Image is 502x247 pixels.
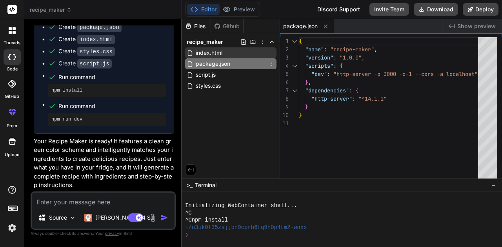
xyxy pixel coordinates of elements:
span: Terminal [195,181,216,189]
span: recipe_maker [187,38,223,46]
span: { [299,38,302,45]
code: index.html [77,35,115,44]
span: Run command [58,102,166,110]
img: attachment [148,213,157,222]
button: Editor [187,4,220,15]
div: Files [182,22,211,30]
button: Invite Team [369,3,409,16]
div: Create [58,59,112,68]
span: "http-server" [311,95,352,102]
div: Create [58,23,122,31]
span: , [308,79,311,86]
p: Always double-check its answers. Your in Bind [31,230,176,237]
span: Run command [58,73,166,81]
img: settings [5,221,19,234]
div: 11 [280,119,289,128]
div: 6 [280,78,289,87]
code: package.json [77,23,122,32]
label: code [7,66,18,72]
div: Github [211,22,243,30]
div: Create [58,35,115,43]
span: "recipe-maker" [330,46,374,53]
div: 5 [280,70,289,78]
p: [PERSON_NAME] 4 S.. [95,214,154,222]
div: 10 [280,111,289,119]
div: 4 [280,62,289,70]
span: index.html [195,48,223,58]
button: Download [414,3,458,16]
span: : [349,87,352,94]
div: Create [58,47,115,56]
span: } [305,79,308,86]
button: − [490,179,497,191]
code: script.js [77,59,112,69]
span: , [374,46,377,53]
span: : [324,46,327,53]
div: Click to collapse the range. [289,37,300,45]
div: 1 [280,37,289,45]
pre: npm run dev [51,116,163,123]
span: } [305,103,308,110]
label: GitHub [5,93,19,100]
button: Preview [220,4,258,15]
div: 7 [280,87,289,95]
span: "1.0.0" [340,54,362,61]
span: "name" [305,46,324,53]
span: { [355,87,358,94]
span: "^14.1.1" [358,95,387,102]
span: − [491,181,496,189]
button: Deploy [463,3,498,16]
span: "dependencies" [305,87,349,94]
div: 2 [280,45,289,54]
span: "version" [305,54,333,61]
span: ^Cnpm install [185,216,228,224]
span: : [352,95,355,102]
span: recipe_maker [30,6,72,14]
span: , [362,54,365,61]
div: Click to collapse the range. [289,87,300,95]
p: Your Recipe Maker is ready! It features a clean green color scheme and intelligently matches your... [34,137,174,190]
pre: npm install [51,87,163,94]
span: "http-server -p 3000 -c-1 --cors -a localhost" [333,70,478,78]
span: { [340,62,343,69]
span: ^C [185,209,192,217]
span: ~/u3uk0f35zsjjbn9cprh6fq9h0p4tm2-wnxx [185,224,307,231]
span: privacy [105,231,119,236]
span: package.json [195,59,231,69]
span: styles.css [195,81,222,90]
span: script.js [195,70,216,79]
div: 9 [280,103,289,111]
span: Show preview [457,22,496,30]
span: : [333,62,336,69]
span: package.json [283,22,318,30]
code: styles.css [77,47,115,56]
img: Pick Models [69,215,76,221]
div: Discord Support [313,3,365,16]
p: Source [49,214,67,222]
img: icon [160,214,168,222]
div: Click to collapse the range. [289,62,300,70]
span: ❯ [185,231,189,239]
span: Initializing WebContainer shell... [185,202,297,209]
span: "scripts" [305,62,333,69]
div: 8 [280,95,289,103]
span: : [333,54,336,61]
span: >_ [187,181,193,189]
label: prem [7,123,17,129]
span: "dev" [311,70,327,78]
span: } [299,112,302,119]
div: 3 [280,54,289,62]
label: Upload [5,151,20,158]
span: : [327,70,330,78]
label: threads [4,40,20,46]
img: Claude 4 Sonnet [84,214,92,222]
